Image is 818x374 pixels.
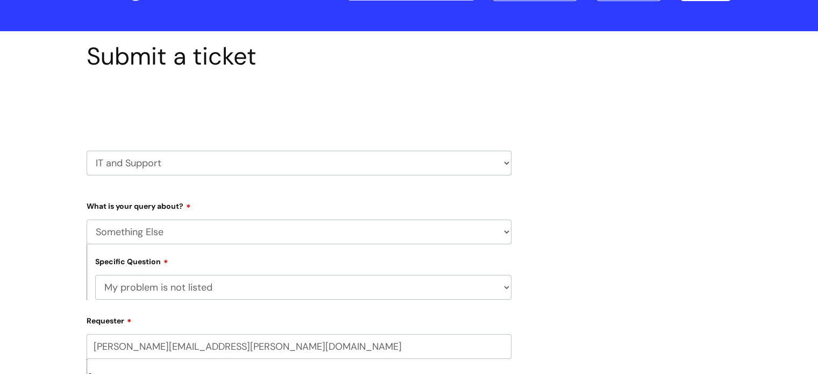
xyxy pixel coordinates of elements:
h1: Submit a ticket [87,42,511,71]
h2: Select issue type [87,96,511,116]
label: What is your query about? [87,198,511,211]
label: Requester [87,313,511,326]
input: Email [87,334,511,359]
label: Specific Question [95,256,168,266]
